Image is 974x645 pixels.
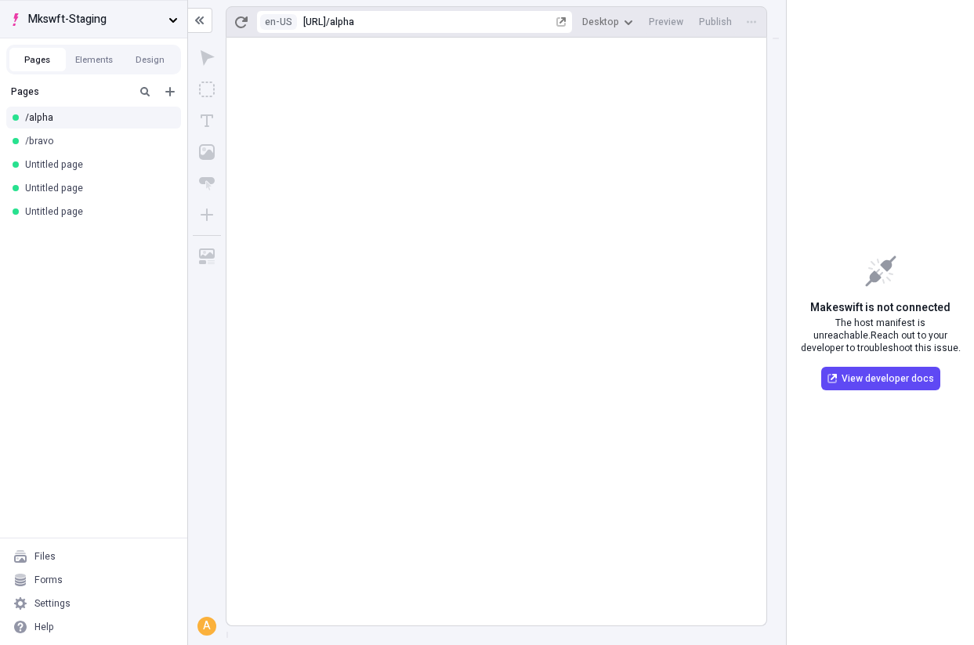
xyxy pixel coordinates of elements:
span: Mkswft-Staging [28,11,162,28]
button: Open locale picker [260,14,297,30]
div: Files [34,550,56,563]
div: Untitled page [25,158,168,171]
button: Publish [693,10,738,34]
button: Pages [9,48,66,71]
button: Elements [66,48,122,71]
div: /alpha [25,111,168,124]
button: Text [193,107,221,135]
div: Untitled page [25,182,168,194]
div: Help [34,621,54,633]
div: /bravo [25,135,168,147]
div: Settings [34,597,71,610]
button: Box [193,75,221,103]
button: Image [193,138,221,166]
div: / [326,16,330,28]
span: Publish [699,16,732,28]
span: Makeswift is not connected [810,299,950,317]
span: Desktop [582,16,619,28]
div: Forms [34,574,63,586]
div: A [199,618,215,634]
div: alpha [330,16,553,28]
button: Preview [643,10,690,34]
a: View developer docs [821,367,940,390]
span: Preview [649,16,683,28]
button: Add new [161,82,179,101]
button: Button [193,169,221,197]
div: Untitled page [25,205,168,218]
button: Design [122,48,179,71]
span: en-US [265,15,292,29]
button: Desktop [576,10,639,34]
div: [URL] [303,16,326,28]
div: Pages [11,85,129,98]
span: The host manifest is unreachable. Reach out to your developer to troubleshoot this issue . [799,317,961,354]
